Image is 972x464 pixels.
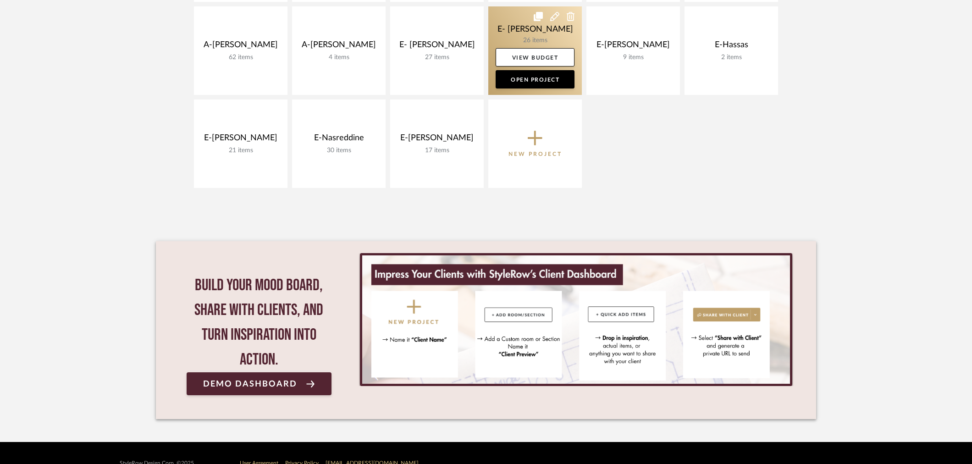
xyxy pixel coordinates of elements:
[201,133,280,147] div: E-[PERSON_NAME]
[299,147,378,155] div: 30 items
[488,99,582,188] button: New Project
[299,133,378,147] div: E-Nasreddine
[362,255,790,384] img: StyleRow_Client_Dashboard_Banner__1_.png
[594,54,673,61] div: 9 items
[398,40,476,54] div: E- [PERSON_NAME]
[299,40,378,54] div: A-[PERSON_NAME]
[187,273,331,372] div: Build your mood board, share with clients, and turn inspiration into action.
[692,40,771,54] div: E-Hassas
[508,149,562,159] p: New Project
[398,54,476,61] div: 27 items
[398,133,476,147] div: E-[PERSON_NAME]
[496,70,574,88] a: Open Project
[201,40,280,54] div: A-[PERSON_NAME]
[594,40,673,54] div: E-[PERSON_NAME]
[692,54,771,61] div: 2 items
[496,48,574,66] a: View Budget
[201,54,280,61] div: 62 items
[299,54,378,61] div: 4 items
[201,147,280,155] div: 21 items
[398,147,476,155] div: 17 items
[203,380,297,388] span: Demo Dashboard
[359,253,793,386] div: 0
[187,372,331,395] a: Demo Dashboard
